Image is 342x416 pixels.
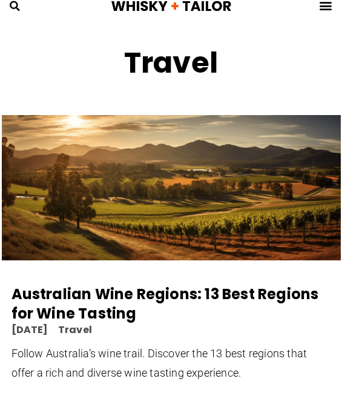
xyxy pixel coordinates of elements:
[12,326,48,334] span: [DATE]
[58,323,92,337] a: Travel
[6,46,336,80] h1: Travel
[12,284,319,323] a: Australian Wine Regions: 13 Best Regions for Wine Tasting
[12,344,331,383] div: Follow Australia’s wine trail. Discover the 13 best regions that offer a rich and diverse wine ta...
